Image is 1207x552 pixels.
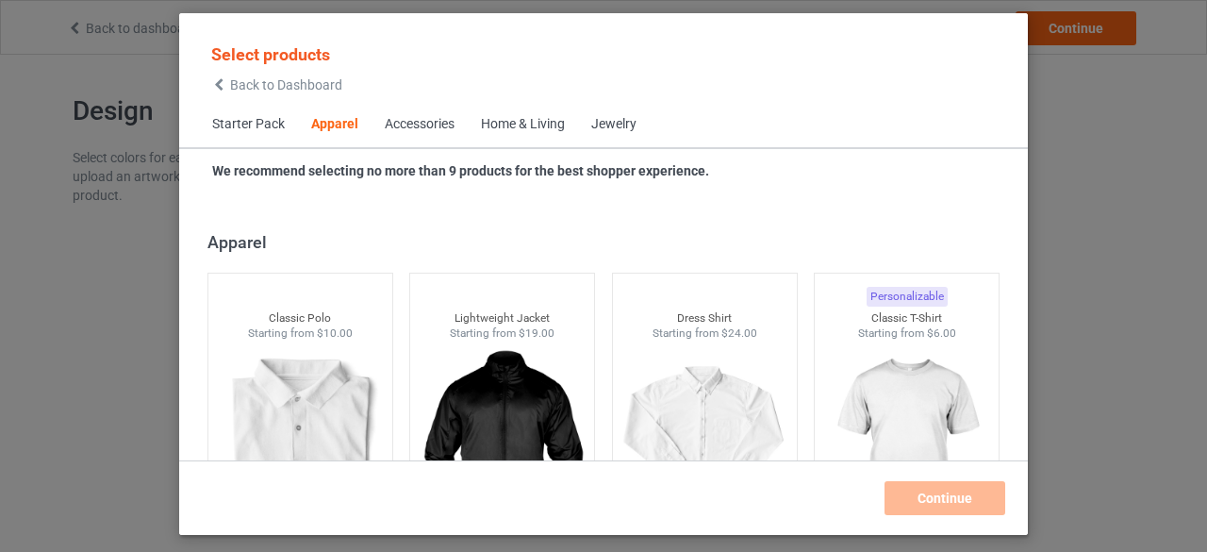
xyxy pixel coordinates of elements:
div: Starting from [815,326,999,342]
span: Starter Pack [199,102,298,147]
span: Select products [211,44,330,64]
div: Dress Shirt [613,310,797,326]
div: Apparel [311,115,358,134]
div: Starting from [410,326,594,342]
strong: We recommend selecting no more than 9 products for the best shopper experience. [212,163,709,178]
span: $24.00 [721,326,757,340]
div: Jewelry [591,115,637,134]
div: Home & Living [481,115,565,134]
span: $19.00 [519,326,554,340]
span: Back to Dashboard [230,77,342,92]
div: Starting from [208,326,392,342]
div: Classic T-Shirt [815,310,999,326]
div: Accessories [385,115,455,134]
div: Personalizable [867,287,948,307]
div: Lightweight Jacket [410,310,594,326]
div: Classic Polo [208,310,392,326]
div: Starting from [613,326,797,342]
div: Apparel [207,231,1008,253]
span: $6.00 [927,326,956,340]
span: $10.00 [317,326,353,340]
